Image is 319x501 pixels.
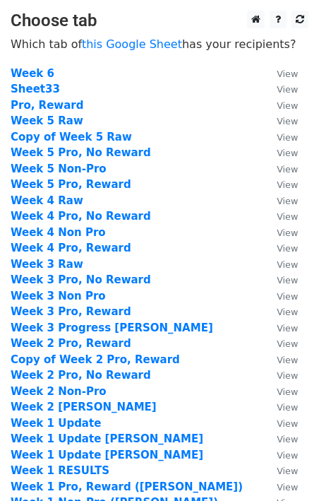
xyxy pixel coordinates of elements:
a: View [263,67,298,80]
small: View [277,100,298,111]
small: View [277,243,298,254]
a: View [263,417,298,430]
strong: Week 5 Non-Pro [11,163,107,175]
a: Sheet33 [11,83,60,95]
a: View [263,385,298,398]
a: View [263,337,298,350]
a: Week 1 Update [11,417,101,430]
a: View [263,210,298,223]
small: View [277,196,298,206]
small: View [277,179,298,190]
a: Week 2 Pro, Reward [11,337,131,350]
a: Week 3 Progress [PERSON_NAME] [11,322,213,334]
a: View [263,432,298,445]
small: View [277,307,298,317]
a: Week 5 Pro, No Reward [11,146,151,159]
a: Week 3 Non Pro [11,290,106,302]
h3: Choose tab [11,11,308,31]
a: this Google Sheet [82,37,182,51]
a: Week 3 Pro, Reward [11,305,131,318]
a: Week 1 Pro, Reward ([PERSON_NAME]) [11,481,243,493]
a: Week 2 [PERSON_NAME] [11,401,157,413]
p: Which tab of has your recipients? [11,37,308,52]
a: View [263,258,298,271]
a: Week 4 Raw [11,194,83,207]
small: View [277,370,298,381]
a: Week 5 Raw [11,114,83,127]
a: Copy of Week 2 Pro, Reward [11,353,180,366]
a: View [263,273,298,286]
small: View [277,466,298,476]
small: View [277,338,298,349]
small: View [277,228,298,238]
a: View [263,401,298,413]
a: View [263,305,298,318]
a: View [263,449,298,461]
a: View [263,99,298,112]
a: Week 3 Raw [11,258,83,271]
small: View [277,418,298,429]
a: View [263,353,298,366]
a: View [263,178,298,191]
small: View [277,323,298,334]
a: Week 3 Pro, No Reward [11,273,151,286]
a: View [263,114,298,127]
a: Week 4 Non Pro [11,226,106,239]
a: View [263,194,298,207]
a: Week 2 Non-Pro [11,385,107,398]
a: Week 6 [11,67,54,80]
a: View [263,131,298,143]
small: View [277,84,298,95]
a: Week 2 Pro, No Reward [11,369,151,382]
a: View [263,146,298,159]
small: View [277,211,298,222]
strong: Week 5 Pro, Reward [11,178,131,191]
a: Pro, Reward [11,99,83,112]
small: View [277,434,298,444]
small: View [277,402,298,413]
a: Week 1 Update [PERSON_NAME] [11,432,203,445]
a: Week 1 RESULTS [11,464,109,477]
a: Week 4 Pro, No Reward [11,210,151,223]
small: View [277,355,298,365]
small: View [277,450,298,461]
a: Week 1 Update [PERSON_NAME] [11,449,203,461]
small: View [277,116,298,126]
a: View [263,226,298,239]
a: View [263,83,298,95]
a: View [263,163,298,175]
small: View [277,69,298,79]
small: View [277,275,298,285]
small: View [277,132,298,143]
small: View [277,164,298,175]
a: View [263,322,298,334]
a: View [263,369,298,382]
a: Week 4 Pro, Reward [11,242,131,254]
a: View [263,242,298,254]
small: View [277,291,298,302]
a: View [263,481,298,493]
a: View [263,464,298,477]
